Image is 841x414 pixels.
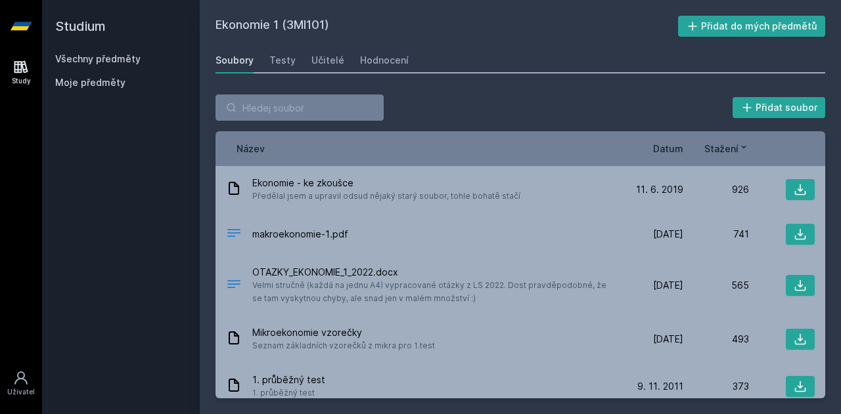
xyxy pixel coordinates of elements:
[683,228,749,241] div: 741
[252,326,435,339] span: Mikroekonomie vzorečky
[311,54,344,67] div: Učitelé
[55,53,141,64] a: Všechny předměty
[704,142,749,155] button: Stažení
[360,47,409,73] a: Hodnocení
[683,279,749,292] div: 565
[269,54,296,67] div: Testy
[3,363,39,404] a: Uživatel
[55,76,125,89] span: Moje předměty
[733,97,826,118] button: Přidat soubor
[269,47,296,73] a: Testy
[360,54,409,67] div: Hodnocení
[252,190,520,203] span: Předělal jsem a upravil odsud nějaký starý soubor, tohle bohatě stačí
[252,176,520,190] span: Ekonomie - ke zkoušce
[252,228,348,241] span: makroekonomie-1.pdf
[683,183,749,196] div: 926
[636,183,683,196] span: 11. 6. 2019
[653,228,683,241] span: [DATE]
[683,333,749,346] div: 493
[683,380,749,393] div: 373
[12,76,31,86] div: Study
[226,276,242,295] div: DOCX
[216,94,384,121] input: Hledej soubor
[3,52,39,93] a: Study
[252,266,612,279] span: OTAZKY_EKONOMIE_1_2022.docx
[226,225,242,244] div: PDF
[653,279,683,292] span: [DATE]
[653,333,683,346] span: [DATE]
[216,16,678,37] h2: Ekonomie 1 (3MI101)
[252,279,612,305] span: Velmi stručně (každá na jednu A4) vypracované otázky z LS 2022. Dost pravděpodobné, že se tam vys...
[216,54,254,67] div: Soubory
[678,16,826,37] button: Přidat do mých předmětů
[237,142,265,155] button: Název
[252,339,435,352] span: Seznam základních vzorečků z mikra pro 1.test
[252,386,325,400] span: 1. průběžný test
[252,373,325,386] span: 1. průběžný test
[637,380,683,393] span: 9. 11. 2011
[7,387,35,397] div: Uživatel
[216,47,254,73] a: Soubory
[653,142,683,155] button: Datum
[704,142,739,155] span: Stažení
[311,47,344,73] a: Učitelé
